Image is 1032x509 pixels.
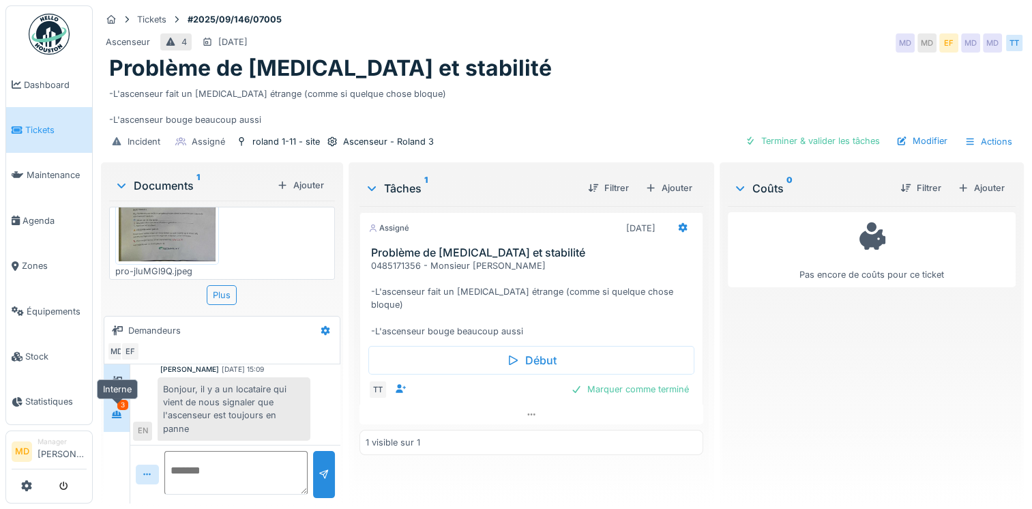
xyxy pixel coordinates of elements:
li: [PERSON_NAME] [38,437,87,466]
h1: Problème de [MEDICAL_DATA] et stabilité [109,55,552,81]
div: Modifier [891,132,953,150]
span: Zones [22,259,87,272]
div: Ajouter [271,176,329,194]
div: Demandeurs [128,324,181,337]
div: [DATE] 15:09 [222,364,264,375]
div: MD [896,33,915,53]
a: MD Manager[PERSON_NAME] [12,437,87,469]
div: roland 1-11 - site [252,135,320,148]
div: Marquer comme terminé [565,380,694,398]
strong: #2025/09/146/07005 [182,13,287,26]
a: Stock [6,334,92,379]
div: Tâches [365,180,577,197]
div: MD [107,342,126,361]
span: Agenda [23,214,87,227]
div: Terminer & valider les tâches [739,132,885,150]
div: Plus [207,285,237,305]
div: Manager [38,437,87,447]
div: MD [983,33,1002,53]
a: Dashboard [6,62,92,107]
div: 1 visible sur 1 [366,436,420,449]
div: Coûts [733,180,889,197]
a: Statistiques [6,379,92,424]
span: Tickets [25,123,87,136]
div: EN [133,422,152,441]
div: pro-jluMGl9Q.jpeg [115,265,219,278]
div: Assigné [192,135,225,148]
sup: 1 [424,180,428,197]
div: Ascenseur [106,35,150,48]
a: Zones [6,244,92,289]
div: Documents [115,177,271,194]
div: 4 [181,35,187,48]
div: Filtrer [583,179,634,197]
span: Maintenance [27,169,87,181]
h3: Problème de [MEDICAL_DATA] et stabilité [371,246,697,259]
a: Agenda [6,198,92,243]
div: Bonjour, il y a un locataire qui vient de nous signaler que l'ascenseur est toujours en panne [158,377,310,441]
div: Assigné [368,222,409,234]
sup: 0 [786,180,793,197]
span: Dashboard [24,78,87,91]
li: MD [12,441,32,462]
div: 3 [117,400,128,410]
div: TT [1005,33,1024,53]
div: Ajouter [640,179,698,197]
sup: 1 [196,177,200,194]
a: Équipements [6,289,92,334]
div: EF [939,33,958,53]
a: Maintenance [6,153,92,198]
div: Interne [97,379,138,399]
div: Tickets [137,13,166,26]
div: Incident [128,135,160,148]
div: Pas encore de coûts pour ce ticket [737,218,1007,282]
img: Badge_color-CXgf-gQk.svg [29,14,70,55]
div: [PERSON_NAME] [160,364,219,375]
div: MD [961,33,980,53]
div: MD [917,33,937,53]
div: [DATE] [626,222,655,235]
div: 0485171356 - Monsieur [PERSON_NAME] -L'ascenseur fait un [MEDICAL_DATA] étrange (comme si quelque... [371,259,697,338]
span: Statistiques [25,395,87,408]
span: Stock [25,350,87,363]
div: Début [368,346,694,375]
div: [DATE] [218,35,248,48]
div: EF [121,342,140,361]
div: Ascenseur - Roland 3 [343,135,434,148]
a: Tickets [6,107,92,152]
div: Filtrer [895,179,947,197]
div: Actions [958,132,1018,151]
div: TT [368,380,387,399]
span: Équipements [27,305,87,318]
div: -L'ascenseur fait un [MEDICAL_DATA] étrange (comme si quelque chose bloque) -L'ascenseur bouge be... [109,82,1016,127]
div: Ajouter [952,179,1010,197]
